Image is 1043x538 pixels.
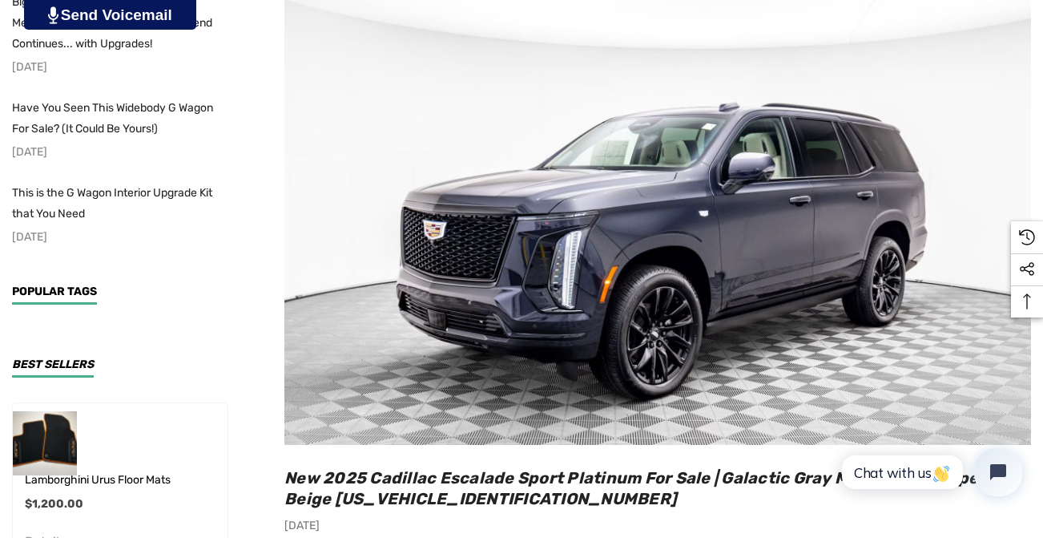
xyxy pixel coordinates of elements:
img: Lamborghini Urus Floor Mats For Sale [13,411,77,475]
a: Have You Seen This Widebody G Wagon For Sale? (It Could Be Yours!) [12,98,228,140]
img: PjwhLS0gR2VuZXJhdG9yOiBHcmF2aXQuaW8gLS0+PHN2ZyB4bWxucz0iaHR0cDovL3d3dy53My5vcmcvMjAwMC9zdmciIHhtb... [48,6,58,24]
span: Popular Tags [12,285,97,298]
p: [DATE] [12,227,228,248]
svg: Recently Viewed [1019,229,1035,245]
h3: Best Sellers [12,359,94,378]
span: $1,200.00 [25,497,83,511]
iframe: Tidio Chat [824,435,1036,510]
svg: Social Media [1019,261,1035,277]
a: New 2025 Cadillac Escalade Sport Platinum For Sale | Galactic Gray Metallic & Whisper Beige [US_V... [284,468,985,508]
span: This is the G Wagon Interior Upgrade Kit that You Need [12,186,212,220]
a: This is the G Wagon Interior Upgrade Kit that You Need [12,183,228,225]
span: Have You Seen This Widebody G Wagon For Sale? (It Could Be Yours!) [12,101,213,136]
svg: Top [1011,293,1043,309]
p: [DATE] [12,142,228,163]
p: [DATE] [284,516,1031,536]
a: Lamborghini Urus Floor Mats [25,471,171,490]
p: [DATE] [12,57,228,78]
